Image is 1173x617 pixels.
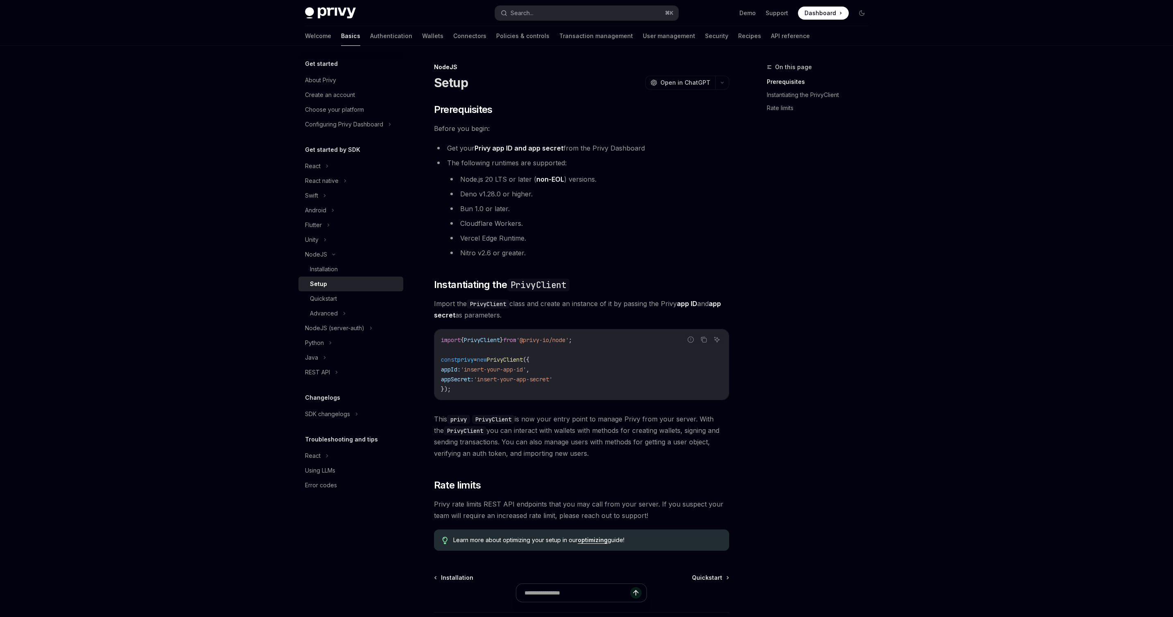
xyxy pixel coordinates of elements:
[298,73,403,88] a: About Privy
[435,574,473,582] a: Installation
[767,101,875,115] a: Rate limits
[705,26,728,46] a: Security
[461,336,464,344] span: {
[474,376,552,383] span: 'insert-your-app-secret'
[685,334,696,345] button: Report incorrect code
[578,536,608,544] a: optimizing
[775,62,812,72] span: On this page
[692,574,728,582] a: Quickstart
[453,26,486,46] a: Connectors
[477,356,487,363] span: new
[461,366,526,373] span: 'insert-your-app-id'
[447,247,729,259] li: Nitro v2.6 or greater.
[805,9,836,17] span: Dashboard
[441,366,461,373] span: appId:
[559,26,633,46] a: Transaction management
[422,26,443,46] a: Wallets
[441,336,461,344] span: import
[305,75,336,85] div: About Privy
[798,7,849,20] a: Dashboard
[526,366,529,373] span: ,
[305,435,378,444] h5: Troubleshooting and tips
[305,451,321,461] div: React
[453,536,721,544] span: Learn more about optimizing your setup in our guide!
[305,176,339,186] div: React native
[442,537,448,544] svg: Tip
[474,356,477,363] span: =
[496,26,549,46] a: Policies & controls
[305,205,326,215] div: Android
[457,356,474,363] span: privy
[767,88,875,101] a: Instantiating the PrivyClient
[630,587,642,599] button: Send message
[516,336,569,344] span: '@privy-io/node'
[447,218,729,229] li: Cloudflare Workers.
[298,88,403,102] a: Create an account
[739,9,756,17] a: Demo
[305,161,321,171] div: React
[434,123,729,134] span: Before you begin:
[310,279,327,289] div: Setup
[341,26,360,46] a: Basics
[298,102,403,117] a: Choose your platform
[298,277,403,291] a: Setup
[305,26,331,46] a: Welcome
[434,278,570,291] span: Instantiating the
[305,409,350,419] div: SDK changelogs
[441,574,473,582] span: Installation
[500,336,503,344] span: }
[305,90,355,100] div: Create an account
[447,203,729,214] li: Bun 1.0 or later.
[464,336,500,344] span: PrivyClient
[771,26,810,46] a: API reference
[434,142,729,154] li: Get your from the Privy Dashboard
[692,574,722,582] span: Quickstart
[305,367,330,377] div: REST API
[298,478,403,493] a: Error codes
[503,336,516,344] span: from
[447,232,729,244] li: Vercel Edge Runtime.
[660,79,710,87] span: Open in ChatGPT
[643,26,695,46] a: User management
[569,336,572,344] span: ;
[447,173,729,185] li: Node.js 20 LTS or later ( ) versions.
[305,145,360,155] h5: Get started by SDK
[310,294,337,304] div: Quickstart
[698,334,709,345] button: Copy the contents from the code block
[645,76,715,90] button: Open in ChatGPT
[310,308,338,318] div: Advanced
[441,385,451,393] span: });
[712,334,722,345] button: Ask AI
[305,235,319,245] div: Unity
[507,279,570,291] code: PrivyClient
[298,463,403,478] a: Using LLMs
[536,175,564,184] a: non-EOL
[855,7,868,20] button: Toggle dark mode
[434,498,729,521] span: Privy rate limits REST API endpoints that you may call from your server. If you suspect your team...
[305,466,335,475] div: Using LLMs
[495,6,678,20] button: Search...⌘K
[475,144,563,153] a: Privy app ID and app secret
[434,298,729,321] span: Import the class and create an instance of it by passing the Privy and as parameters.
[444,426,486,435] code: PrivyClient
[305,323,364,333] div: NodeJS (server-auth)
[738,26,761,46] a: Recipes
[434,103,493,116] span: Prerequisites
[305,119,383,129] div: Configuring Privy Dashboard
[511,8,533,18] div: Search...
[487,356,523,363] span: PrivyClient
[434,63,729,71] div: NodeJS
[305,338,324,348] div: Python
[665,10,674,16] span: ⌘ K
[305,480,337,490] div: Error codes
[441,356,457,363] span: const
[305,250,327,259] div: NodeJS
[298,262,403,277] a: Installation
[305,353,318,363] div: Java
[305,220,322,230] div: Flutter
[305,393,340,403] h5: Changelogs
[434,75,468,90] h1: Setup
[370,26,412,46] a: Authentication
[298,291,403,306] a: Quickstart
[305,105,364,115] div: Choose your platform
